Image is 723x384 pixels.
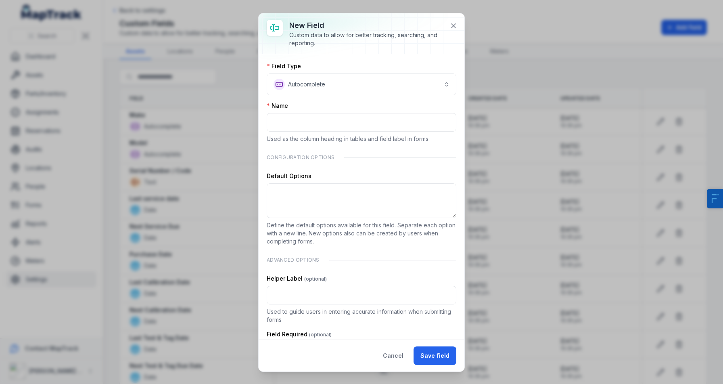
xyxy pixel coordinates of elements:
[267,102,288,110] label: Name
[267,113,456,132] input: :r66:-form-item-label
[414,346,456,365] button: Save field
[289,20,443,31] h3: New field
[267,135,456,143] p: Used as the column heading in tables and field label in forms
[267,73,456,95] button: Autocomplete
[267,252,456,268] div: Advanced Options
[289,31,443,47] div: Custom data to allow for better tracking, searching, and reporting.
[267,308,456,324] p: Used to guide users in entering accurate information when submitting forms
[376,346,410,365] button: Cancel
[267,172,311,180] label: Default Options
[267,221,456,246] p: Define the default options available for this field. Separate each option with a new line. New op...
[267,62,301,70] label: Field Type
[267,149,456,166] div: Configuration Options
[267,330,332,338] label: Field Required
[267,183,456,218] textarea: :r67:-form-item-label
[267,286,456,304] input: :r68:-form-item-label
[267,275,327,283] label: Helper Label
